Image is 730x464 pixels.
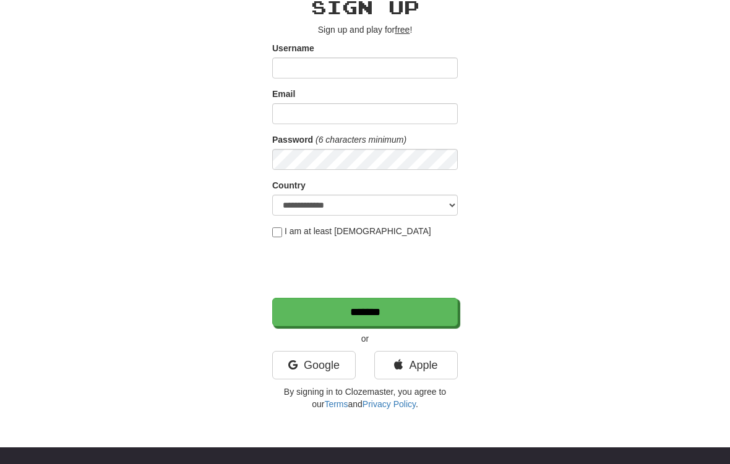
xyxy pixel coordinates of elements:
[272,386,458,410] p: By signing in to Clozemaster, you agree to our and .
[316,135,406,145] em: (6 characters minimum)
[272,88,295,100] label: Email
[272,42,314,54] label: Username
[272,243,460,292] iframe: reCAPTCHA
[272,351,356,379] a: Google
[324,399,348,409] a: Terms
[272,227,282,237] input: I am at least [DEMOGRAPHIC_DATA]
[272,225,431,237] label: I am at least [DEMOGRAPHIC_DATA]
[272,133,313,146] label: Password
[374,351,458,379] a: Apple
[363,399,416,409] a: Privacy Policy
[272,332,458,345] p: or
[272,179,306,192] label: Country
[272,23,458,36] p: Sign up and play for !
[395,25,410,35] u: free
